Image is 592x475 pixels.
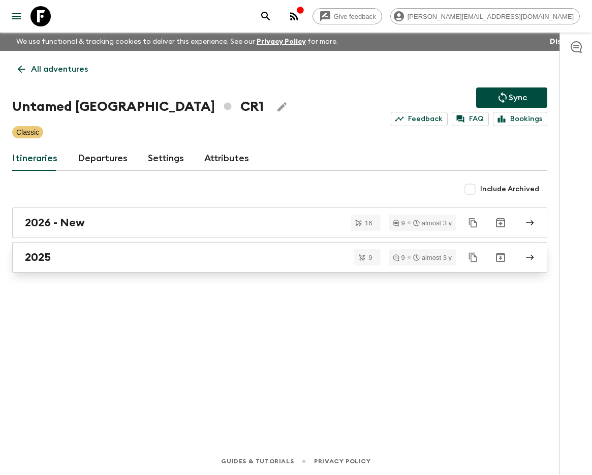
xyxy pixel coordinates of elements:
a: Bookings [493,112,547,126]
a: Settings [148,146,184,171]
a: FAQ [452,112,489,126]
a: Departures [78,146,128,171]
p: We use functional & tracking cookies to deliver this experience. See our for more. [12,33,342,51]
span: Give feedback [328,13,382,20]
button: Sync adventure departures to the booking engine [476,87,547,108]
button: menu [6,6,26,26]
p: Sync [509,92,527,104]
h2: 2026 - New [25,216,85,229]
button: Duplicate [464,248,482,266]
span: [PERSON_NAME][EMAIL_ADDRESS][DOMAIN_NAME] [402,13,579,20]
a: Attributes [204,146,249,171]
span: 9 [362,254,378,261]
a: Privacy Policy [257,38,306,45]
a: Feedback [391,112,448,126]
a: Give feedback [313,8,382,24]
a: Privacy Policy [314,456,370,467]
h2: 2025 [25,251,51,264]
div: 9 [393,220,405,226]
button: search adventures [256,6,276,26]
a: All adventures [12,59,94,79]
a: Itineraries [12,146,57,171]
a: 2025 [12,242,547,273]
a: 2026 - New [12,207,547,238]
button: Archive [490,247,511,268]
button: Duplicate [464,214,482,232]
a: Guides & Tutorials [221,456,294,467]
div: almost 3 y [413,220,452,226]
div: [PERSON_NAME][EMAIL_ADDRESS][DOMAIN_NAME] [390,8,580,24]
div: almost 3 y [413,254,452,261]
div: 9 [393,254,405,261]
span: Include Archived [480,184,539,194]
button: Dismiss [547,35,580,49]
button: Edit Adventure Title [272,97,292,117]
p: Classic [16,127,39,137]
p: All adventures [31,63,88,75]
button: Archive [490,213,511,233]
span: 16 [359,220,378,226]
h1: Untamed [GEOGRAPHIC_DATA] CR1 [12,97,264,117]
